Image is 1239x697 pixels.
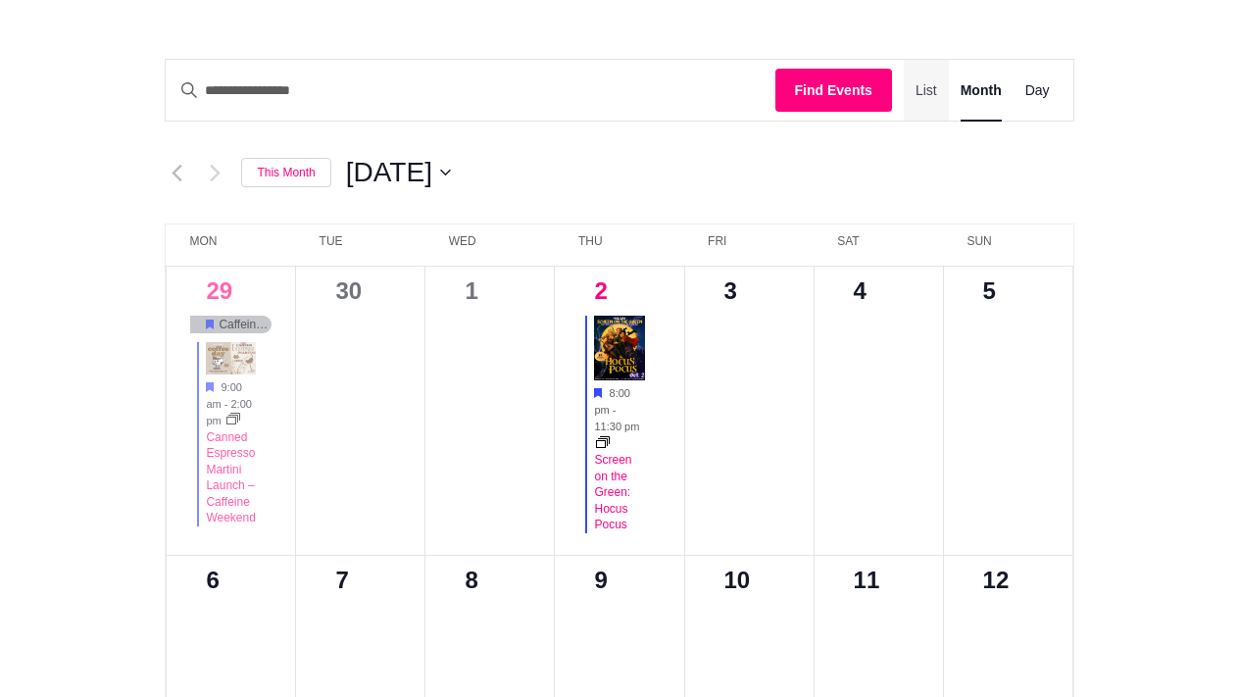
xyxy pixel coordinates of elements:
a: Display Events in Day View [1025,60,1050,122]
img: Hocus Pocus [594,316,644,380]
span: Month [961,79,1002,102]
input: Enter Keyword. Search for events by Keyword. [166,60,774,122]
a: Display Events in List View [916,60,937,122]
time: 4 [854,277,867,304]
time: 12 [983,567,1010,593]
a: Event series: Caffeine Weekend [226,415,240,426]
span: Day [1025,79,1050,102]
span: [DATE] [346,153,432,192]
time: 11 [854,567,880,593]
span: - [613,404,617,416]
time: 3 [724,277,737,304]
span: - [224,398,228,410]
time: 9 [594,567,607,593]
time: 8 [465,567,477,593]
a: 2nd October [594,277,607,304]
a: This Month [241,158,330,188]
time: 11:30 pm [594,421,639,432]
button: Next month [203,161,226,184]
time: 10 [724,567,751,593]
img: Untitled design [206,342,256,374]
time: 1 [465,277,477,304]
time: 8:00 pm [594,387,629,416]
button: [DATE] [346,153,451,192]
time: 5 [983,277,996,304]
a: Event series: Screen on the Green [596,438,610,450]
a: Display Events in Month View [961,60,1002,122]
a: Screen on the Green: Hocus Pocus [594,453,631,532]
time: 30 [335,277,362,304]
time: 6 [206,567,219,593]
a: Canned Espresso Martini Launch – Caffeine Weekend [206,430,255,526]
a: Previous month [165,161,188,184]
a: 29th September [206,277,232,304]
time: 9:00 am [206,380,241,409]
span: List [916,79,937,102]
button: Find Events [775,69,892,113]
time: 7 [335,567,348,593]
